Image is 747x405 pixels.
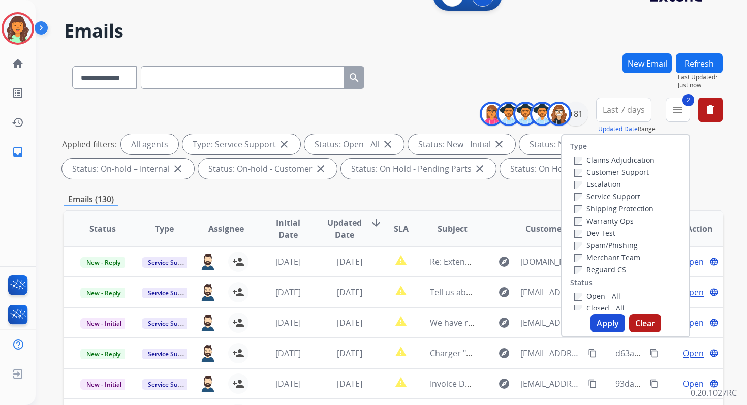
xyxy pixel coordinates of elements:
[275,348,301,359] span: [DATE]
[408,134,515,154] div: Status: New - Initial
[683,286,704,298] span: Open
[394,223,409,235] span: SLA
[12,57,24,70] mat-icon: home
[678,81,723,89] span: Just now
[438,223,468,235] span: Subject
[498,378,510,390] mat-icon: explore
[709,349,719,358] mat-icon: language
[142,288,200,298] span: Service Support
[395,285,407,297] mat-icon: report_problem
[80,349,127,359] span: New - Reply
[574,193,582,201] input: Service Support
[142,318,200,329] span: Service Support
[574,293,582,301] input: Open - All
[327,216,362,241] span: Updated Date
[155,223,174,235] span: Type
[570,277,593,288] label: Status
[520,286,582,298] span: [EMAIL_ADDRESS][DOMAIN_NAME]
[574,216,634,226] label: Warranty Ops
[337,256,362,267] span: [DATE]
[498,347,510,359] mat-icon: explore
[574,205,582,213] input: Shipping Protection
[304,134,404,154] div: Status: Open - All
[574,230,582,238] input: Dev Test
[709,379,719,388] mat-icon: language
[12,116,24,129] mat-icon: history
[590,314,625,332] button: Apply
[12,87,24,99] mat-icon: list_alt
[672,104,684,116] mat-icon: menu
[395,376,407,388] mat-icon: report_problem
[430,378,498,389] span: Invoice D881A82B
[666,98,690,122] button: 2
[500,159,636,179] div: Status: On Hold - Servicers
[520,256,582,268] span: [DOMAIN_NAME][EMAIL_ADDRESS][DOMAIN_NAME]
[182,134,300,154] div: Type: Service Support
[275,256,301,267] span: [DATE]
[337,348,362,359] span: [DATE]
[142,379,200,390] span: Service Support
[520,347,582,359] span: [EMAIL_ADDRESS][DOMAIN_NAME]
[64,193,118,206] p: Emails (130)
[709,288,719,297] mat-icon: language
[232,256,244,268] mat-icon: person_add
[62,159,194,179] div: Status: On-hold – Internal
[275,317,301,328] span: [DATE]
[622,53,672,73] button: New Email
[64,21,723,41] h2: Emails
[574,253,640,262] label: Merchant Team
[337,378,362,389] span: [DATE]
[200,375,216,392] img: agent-avatar
[278,138,290,150] mat-icon: close
[574,179,621,189] label: Escalation
[574,291,620,301] label: Open - All
[596,98,651,122] button: Last 7 days
[691,387,737,399] p: 0.20.1027RC
[520,378,582,390] span: [EMAIL_ADDRESS][DOMAIN_NAME]
[574,169,582,177] input: Customer Support
[574,228,615,238] label: Dev Test
[683,347,704,359] span: Open
[574,181,582,189] input: Escalation
[80,379,128,390] span: New - Initial
[603,108,645,112] span: Last 7 days
[683,317,704,329] span: Open
[598,125,638,133] button: Updated Date
[574,303,625,313] label: Closed - All
[525,223,565,235] span: Customer
[142,349,200,359] span: Service Support
[121,134,178,154] div: All agents
[574,265,626,274] label: Reguard CS
[574,157,582,165] input: Claims Adjudication
[4,14,32,43] img: avatar
[493,138,505,150] mat-icon: close
[275,287,301,298] span: [DATE]
[498,256,510,268] mat-icon: explore
[200,345,216,362] img: agent-avatar
[265,216,310,241] span: Initial Date
[661,211,723,246] th: Action
[676,53,723,73] button: Refresh
[574,167,649,177] label: Customer Support
[142,257,200,268] span: Service Support
[574,217,582,226] input: Warranty Ops
[198,159,337,179] div: Status: On-hold - Customer
[337,287,362,298] span: [DATE]
[430,287,600,298] span: Tell us about your experience with SUPER73!
[200,253,216,270] img: agent-avatar
[208,223,244,235] span: Assignee
[682,94,694,106] span: 2
[315,163,327,175] mat-icon: close
[80,288,127,298] span: New - Reply
[678,73,723,81] span: Last Updated:
[498,286,510,298] mat-icon: explore
[80,257,127,268] span: New - Reply
[348,72,360,84] mat-icon: search
[598,124,656,133] span: Range
[649,379,659,388] mat-icon: content_copy
[395,315,407,327] mat-icon: report_problem
[474,163,486,175] mat-icon: close
[519,134,627,154] div: Status: New - Reply
[574,266,582,274] input: Reguard CS
[709,257,719,266] mat-icon: language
